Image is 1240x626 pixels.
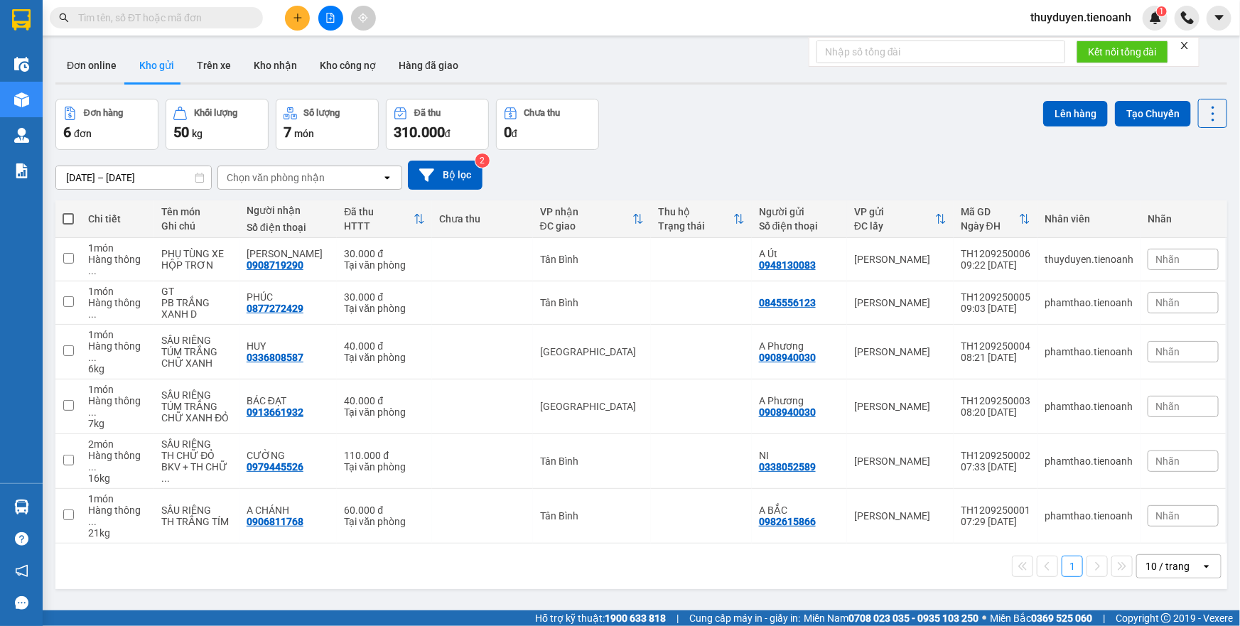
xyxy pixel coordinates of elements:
[1045,213,1133,225] div: Nhân viên
[961,291,1030,303] div: TH1209250005
[161,438,232,450] div: SẦU RIÊNG
[759,297,816,308] div: 0845556123
[540,254,645,265] div: Tân Bình
[161,346,232,369] div: TÚM TRẮNG CHỮ XANH
[854,220,935,232] div: ĐC lấy
[285,6,310,31] button: plus
[161,389,232,401] div: SẦU RIÊNG
[496,99,599,150] button: Chưa thu0đ
[676,610,679,626] span: |
[961,395,1030,406] div: TH1209250003
[325,13,335,23] span: file-add
[247,291,330,303] div: PHÚC
[247,504,330,516] div: A CHÁNH
[1159,6,1164,16] span: 1
[961,248,1030,259] div: TH1209250006
[173,124,189,141] span: 50
[1045,254,1133,265] div: thuyduyen.tienoanh
[689,610,800,626] span: Cung cấp máy in - giấy in:
[445,128,451,139] span: đ
[88,363,147,374] div: 6 kg
[1088,44,1157,60] span: Kết nối tổng đài
[344,406,425,418] div: Tại văn phòng
[161,450,232,484] div: TH CHỮ ĐỎ BKV + TH CHỮ ĐEN BKV
[166,99,269,150] button: Khối lượng50kg
[247,395,330,406] div: BÁC ĐẠT
[88,438,147,450] div: 2 món
[1031,612,1092,624] strong: 0369 525 060
[394,124,445,141] span: 310.000
[961,516,1030,527] div: 07:29 [DATE]
[961,303,1030,314] div: 09:03 [DATE]
[12,9,31,31] img: logo-vxr
[854,510,947,522] div: [PERSON_NAME]
[88,329,147,340] div: 1 món
[1155,297,1180,308] span: Nhãn
[247,516,303,527] div: 0906811768
[759,516,816,527] div: 0982615866
[88,286,147,297] div: 1 món
[161,504,232,516] div: SẦU RIÊNG
[854,455,947,467] div: [PERSON_NAME]
[344,395,425,406] div: 40.000 đ
[658,220,733,232] div: Trạng thái
[1155,401,1180,412] span: Nhãn
[344,303,425,314] div: Tại văn phòng
[344,206,414,217] div: Đã thu
[247,450,330,461] div: CƯỜNG
[14,500,29,514] img: warehouse-icon
[1045,455,1133,467] div: phamthao.tienoanh
[88,473,147,484] div: 16 kg
[1181,11,1194,24] img: phone-icon
[15,532,28,546] span: question-circle
[247,340,330,352] div: HUY
[954,200,1037,238] th: Toggle SortBy
[227,171,325,185] div: Chọn văn phòng nhận
[961,220,1019,232] div: Ngày ĐH
[88,504,147,527] div: Hàng thông thường
[194,108,237,118] div: Khối lượng
[161,286,232,297] div: GT
[1077,41,1168,63] button: Kết nối tổng đài
[308,48,387,82] button: Kho công nợ
[540,297,645,308] div: Tân Bình
[55,48,128,82] button: Đơn online
[854,297,947,308] div: [PERSON_NAME]
[854,206,935,217] div: VP gửi
[344,248,425,259] div: 30.000 đ
[88,352,97,363] span: ...
[1155,346,1180,357] span: Nhãn
[88,254,147,276] div: Hàng thông thường
[512,128,517,139] span: đ
[759,220,840,232] div: Số điện thoại
[55,99,158,150] button: Đơn hàng6đơn
[605,612,666,624] strong: 1900 633 818
[759,340,840,352] div: A Phương
[56,166,211,189] input: Select a date range.
[344,516,425,527] div: Tại văn phòng
[88,340,147,363] div: Hàng thông thường
[88,242,147,254] div: 1 món
[1149,11,1162,24] img: icon-new-feature
[504,124,512,141] span: 0
[1019,9,1143,26] span: thuyduyen.tienoanh
[88,461,97,473] span: ...
[247,461,303,473] div: 0979445526
[759,450,840,461] div: NI
[540,401,645,412] div: [GEOGRAPHIC_DATA]
[88,213,147,225] div: Chi tiết
[540,206,633,217] div: VP nhận
[161,516,232,527] div: TH TRẮNG TÍM
[1155,510,1180,522] span: Nhãn
[128,48,185,82] button: Kho gửi
[351,6,376,31] button: aim
[14,57,29,72] img: warehouse-icon
[14,92,29,107] img: warehouse-icon
[1045,297,1133,308] div: phamthao.tienoanh
[759,259,816,271] div: 0948130083
[854,401,947,412] div: [PERSON_NAME]
[161,297,232,320] div: PB TRẮNG XANH D
[247,303,303,314] div: 0877272429
[284,124,291,141] span: 7
[982,615,986,621] span: ⚪️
